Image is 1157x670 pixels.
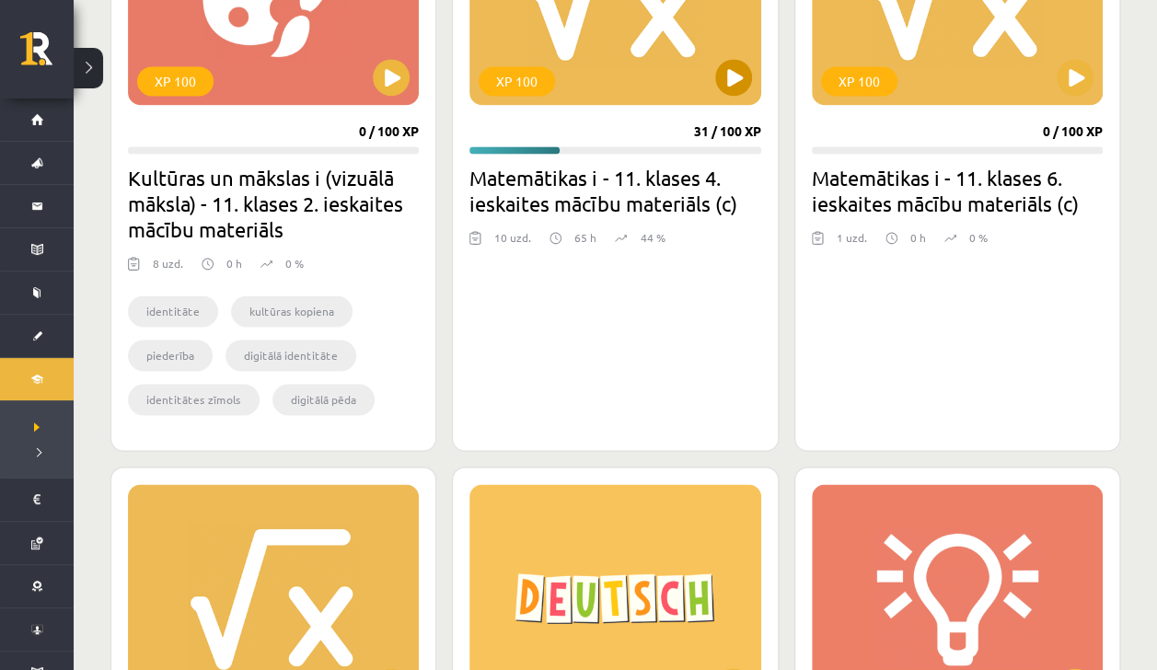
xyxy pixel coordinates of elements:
[640,229,665,246] p: 44 %
[821,66,897,96] div: XP 100
[812,165,1103,216] h2: Matemātikas i - 11. klases 6. ieskaites mācību materiāls (c)
[494,229,531,257] div: 10 uzd.
[128,295,218,327] li: identitāte
[226,340,356,371] li: digitālā identitāte
[837,229,867,257] div: 1 uzd.
[910,229,926,246] p: 0 h
[272,384,375,415] li: digitālā pēda
[137,66,214,96] div: XP 100
[20,32,74,78] a: Rīgas 1. Tālmācības vidusskola
[226,255,242,271] p: 0 h
[231,295,353,327] li: kultūras kopiena
[969,229,988,246] p: 0 %
[128,165,419,242] h2: Kultūras un mākslas i (vizuālā māksla) - 11. klases 2. ieskaites mācību materiāls
[153,255,183,283] div: 8 uzd.
[128,340,213,371] li: piederība
[574,229,596,246] p: 65 h
[128,384,260,415] li: identitātes zīmols
[469,165,760,216] h2: Matemātikas i - 11. klases 4. ieskaites mācību materiāls (c)
[479,66,555,96] div: XP 100
[285,255,304,271] p: 0 %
